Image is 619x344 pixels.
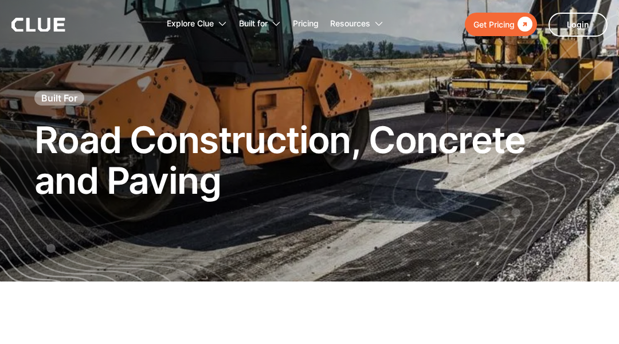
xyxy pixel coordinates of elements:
div: Built For [41,92,77,104]
div:  [515,17,532,32]
a: Pricing [293,6,319,42]
div: Get Pricing [473,17,515,32]
a: Login [549,13,608,37]
div: Explore Clue [167,6,214,42]
h1: Road Construction, Concrete and Paving [34,120,544,201]
a: Built For [34,91,84,105]
div: Resources [330,6,370,42]
a: Get Pricing [465,13,537,36]
div: Built for [239,6,268,42]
